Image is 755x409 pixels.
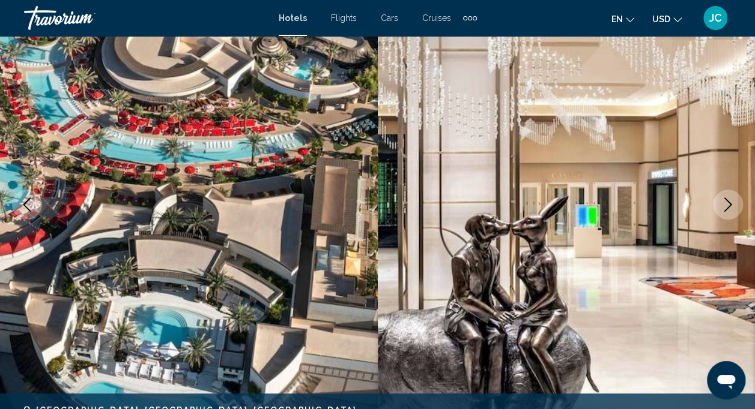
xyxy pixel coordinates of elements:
[713,190,743,219] button: Next image
[652,14,670,24] span: USD
[279,13,307,23] a: Hotels
[12,190,42,219] button: Previous image
[381,13,398,23] a: Cars
[611,10,634,28] button: Change language
[422,13,451,23] a: Cruises
[709,12,722,24] span: JC
[611,14,623,24] span: en
[24,6,267,30] a: Travorium
[652,10,682,28] button: Change currency
[707,361,745,399] iframe: Button to launch messaging window
[700,5,731,31] button: User Menu
[463,8,477,28] button: Extra navigation items
[331,13,357,23] a: Flights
